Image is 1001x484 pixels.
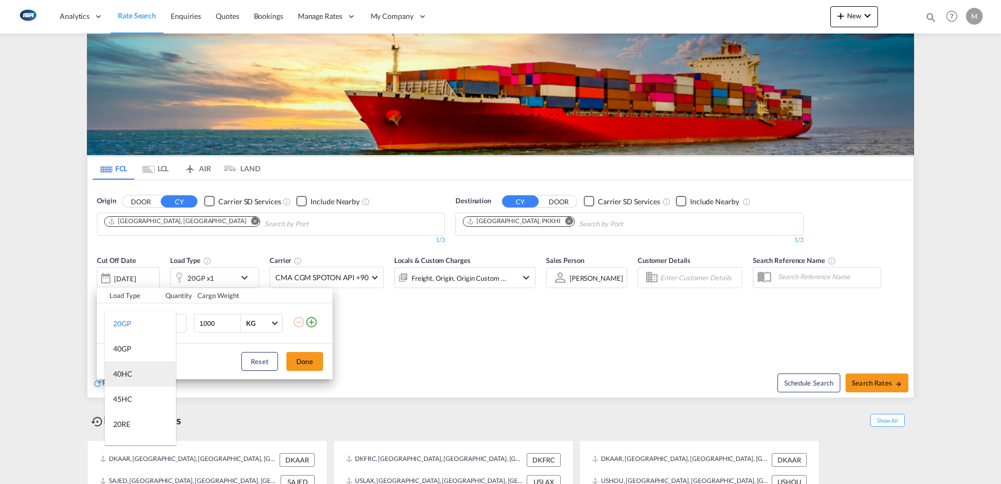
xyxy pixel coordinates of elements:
div: 40RE [113,444,130,455]
div: 40GP [113,344,131,354]
div: 20GP [113,318,131,329]
div: 20RE [113,419,130,430]
div: 45HC [113,394,132,404]
div: 40HC [113,369,132,379]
